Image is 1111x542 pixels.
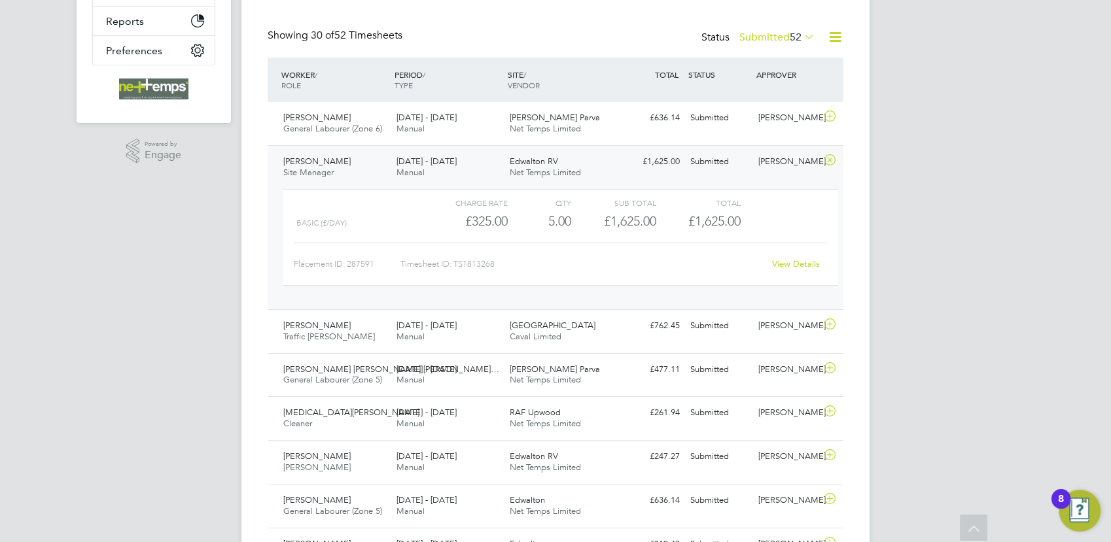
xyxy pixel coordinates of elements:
[510,123,581,134] span: Net Temps Limited
[283,418,312,429] span: Cleaner
[296,218,347,228] span: Basic (£/day)
[106,44,162,57] span: Preferences
[523,69,526,80] span: /
[1059,490,1101,532] button: Open Resource Center, 8 new notifications
[753,151,821,173] div: [PERSON_NAME]
[510,374,581,385] span: Net Temps Limited
[753,107,821,129] div: [PERSON_NAME]
[397,331,425,342] span: Manual
[571,211,656,232] div: £1,625.00
[397,112,457,123] span: [DATE] - [DATE]
[753,63,821,86] div: APPROVER
[510,418,581,429] span: Net Temps Limited
[685,315,753,337] div: Submitted
[685,359,753,381] div: Submitted
[423,69,425,80] span: /
[397,505,425,517] span: Manual
[508,211,571,232] div: 5.00
[283,407,419,418] span: [MEDICAL_DATA][PERSON_NAME]
[510,494,545,505] span: Edwalton
[510,320,595,331] span: [GEOGRAPHIC_DATA]
[397,364,457,375] span: [DATE] - [DATE]
[145,139,181,150] span: Powered by
[510,331,561,342] span: Caval Limited
[701,29,817,47] div: Status
[397,156,457,167] span: [DATE] - [DATE]
[283,331,375,342] span: Traffic [PERSON_NAME]
[753,315,821,337] div: [PERSON_NAME]
[617,402,685,424] div: £261.94
[655,69,679,80] span: TOTAL
[753,359,821,381] div: [PERSON_NAME]
[400,254,764,275] div: Timesheet ID: TS1813268
[283,494,351,505] span: [PERSON_NAME]
[397,374,425,385] span: Manual
[283,112,351,123] span: [PERSON_NAME]
[283,123,382,134] span: General Labourer (Zone 6)
[278,63,391,97] div: WORKER
[508,80,540,90] span: VENDOR
[772,258,820,269] a: View Details
[790,31,802,44] span: 52
[315,69,317,80] span: /
[283,505,382,517] span: General Labourer (Zone 5)
[268,29,405,42] div: Showing
[753,402,821,424] div: [PERSON_NAME]
[391,63,504,97] div: PERIOD
[510,407,561,418] span: RAF Upwood
[656,195,740,211] div: Total
[685,446,753,467] div: Submitted
[739,31,815,44] label: Submitted
[397,494,457,505] span: [DATE] - [DATE]
[397,462,425,473] span: Manual
[617,359,685,381] div: £477.11
[397,418,425,429] span: Manual
[395,80,413,90] span: TYPE
[311,29,334,42] span: 30 of
[119,78,188,99] img: net-temps-logo-retina.png
[685,107,753,129] div: Submitted
[685,63,753,86] div: STATUS
[397,407,457,418] span: [DATE] - [DATE]
[397,320,457,331] span: [DATE] - [DATE]
[311,29,402,42] span: 52 Timesheets
[423,195,508,211] div: Charge rate
[423,211,508,232] div: £325.00
[510,364,600,375] span: [PERSON_NAME] Parva
[688,213,741,229] span: £1,625.00
[753,490,821,511] div: [PERSON_NAME]
[510,167,581,178] span: Net Temps Limited
[510,156,558,167] span: Edwalton RV
[283,156,351,167] span: [PERSON_NAME]
[617,107,685,129] div: £636.14
[283,462,351,473] span: [PERSON_NAME]
[92,78,215,99] a: Go to home page
[93,7,215,35] button: Reports
[397,123,425,134] span: Manual
[126,139,182,163] a: Powered byEngage
[571,195,656,211] div: Sub Total
[283,450,351,462] span: [PERSON_NAME]
[685,402,753,424] div: Submitted
[508,195,571,211] div: QTY
[617,490,685,511] div: £636.14
[145,150,181,161] span: Engage
[93,36,215,65] button: Preferences
[510,462,581,473] span: Net Temps Limited
[1058,499,1064,516] div: 8
[617,315,685,337] div: £762.45
[510,112,600,123] span: [PERSON_NAME] Parva
[504,63,618,97] div: SITE
[397,167,425,178] span: Manual
[106,15,144,27] span: Reports
[685,490,753,511] div: Submitted
[294,254,400,275] div: Placement ID: 287591
[281,80,301,90] span: ROLE
[283,320,351,331] span: [PERSON_NAME]
[617,151,685,173] div: £1,625.00
[753,446,821,467] div: [PERSON_NAME]
[397,450,457,462] span: [DATE] - [DATE]
[283,167,334,178] span: Site Manager
[510,450,558,462] span: Edwalton RV
[283,364,499,375] span: [PERSON_NAME] [PERSON_NAME] [PERSON_NAME]…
